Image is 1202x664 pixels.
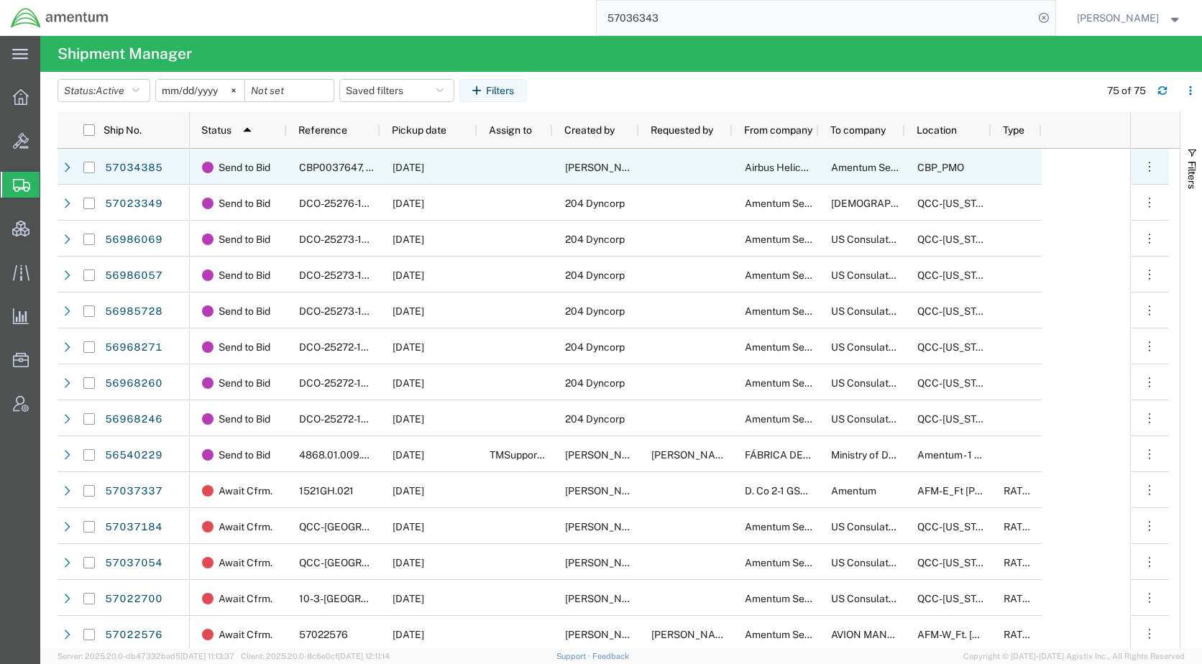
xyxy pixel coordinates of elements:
span: QCC-Texas [917,341,997,353]
span: Send to Bid [219,149,270,185]
span: Send to Bid [219,365,270,401]
button: Status:Active [58,79,150,102]
span: 10/10/2025 [393,269,424,281]
span: DCO-25276-169094 [299,198,394,209]
span: Server: 2025.20.0-db47332bad5 [58,652,234,660]
span: 10/07/2025 [393,341,424,353]
span: 10/07/2025 [393,413,424,425]
span: 204 Dyncorp [565,198,625,209]
span: 10/06/2025 [393,557,424,568]
span: 10/07/2025 [393,198,424,209]
input: Not set [245,80,334,101]
button: Saved filters [339,79,454,102]
span: QCC-Texas [917,377,997,389]
span: Type [1003,124,1024,136]
span: CBP_PMO [917,162,964,173]
span: Client: 2025.20.0-8c6e0cf [241,652,390,660]
button: [PERSON_NAME] [1076,9,1183,27]
span: TMSupport _ [490,449,548,461]
span: 10/06/2025 [393,485,424,497]
a: 56986069 [104,229,163,252]
span: Amentum Services, Inc [745,557,850,568]
span: US Consulate General [831,377,933,389]
span: Amentum Services, Inc. [745,305,853,317]
span: Assign to [489,124,532,136]
span: US Consulate General [831,557,933,568]
span: Send to Bid [219,221,270,257]
span: US Consulate General [831,593,933,604]
span: Await Cfrm. [219,617,272,653]
span: Amentum Services, Inc. [745,269,853,281]
span: US Army [831,198,969,209]
span: QCC-Texas [917,234,997,245]
span: QCC-Texas [917,593,997,604]
span: DCO-25273-168930 [299,305,394,317]
span: DCO-25272-168842 [299,341,393,353]
a: 56540229 [104,444,163,467]
span: D. Co 2-1 GSAB, 1st CAB [745,485,854,497]
input: Not set [156,80,244,101]
span: Amentum Services, Inc. [745,198,853,209]
a: 56985728 [104,300,163,323]
span: 10/07/2025 [393,305,424,317]
span: 1521GH.021 [299,485,354,497]
span: 57022576 [299,629,348,640]
a: 57034385 [104,157,163,180]
a: 56968246 [104,408,163,431]
span: 10/06/2025 [393,593,424,604]
span: Ray Cheatteam [565,521,647,532]
span: RATED [1004,629,1036,640]
span: To company [830,124,886,136]
a: 57023349 [104,193,163,216]
span: Await Cfrm. [219,545,272,581]
span: 204 Dyncorp [565,377,625,389]
span: 10/31/2025 [393,449,424,461]
span: Send to Bid [219,401,270,437]
span: Amentum Services, Inc [745,521,850,532]
span: QCC-Texas [917,521,997,532]
a: 57037337 [104,480,163,503]
span: AVION MANUFACTURING INC [831,629,971,640]
span: Active [96,85,124,96]
span: 204 Dyncorp [565,234,625,245]
span: Pickup date [392,124,446,136]
span: Amentum Services, Inc. [745,413,853,425]
span: 10/06/2025 [393,521,424,532]
span: DCO-25273-168932 [299,269,393,281]
span: DCO-25272-168841 [299,377,391,389]
button: Filters [459,79,527,102]
span: RATED [1004,521,1036,532]
span: Kent Gilman [1077,10,1159,26]
span: [DATE] 12:11:14 [338,652,390,660]
a: 57022576 [104,624,163,647]
span: Send to Bid [219,293,270,329]
span: Ana Nelson [565,629,647,640]
span: US Consulate General [831,234,933,245]
span: Filters [1186,161,1198,189]
span: Amentum - 1 gcp [917,449,992,461]
span: Created by [564,124,615,136]
span: AFM-E_Ft Campbell [917,485,1047,497]
span: Ship No. [104,124,142,136]
span: US Consulate General [831,413,933,425]
span: Send to Bid [219,185,270,221]
span: US Consulate General [831,269,933,281]
span: US Consulate General [831,521,933,532]
span: FÁBRICA DE MUNICIONES DE GRANADA [745,449,991,461]
span: Send to Bid [219,257,270,293]
span: RATED [1004,557,1036,568]
span: RATED [1004,593,1036,604]
span: 10/03/2025 [393,629,424,640]
span: Amentum Services, Inc. [745,341,853,353]
a: 56968260 [104,372,163,395]
span: Copyright © [DATE]-[DATE] Agistix Inc., All Rights Reserved [963,650,1185,663]
h4: Shipment Manager [58,36,192,72]
img: arrow-dropup.svg [236,119,259,142]
div: 75 of 75 [1107,83,1146,98]
a: 57037184 [104,516,163,539]
span: Airbus Helicopters, Inc [745,162,849,173]
span: 10-3-IRAQ-AIR-CONSOLE [299,593,497,604]
span: 10/07/2025 [393,377,424,389]
a: Support [556,652,592,660]
span: Requested by [651,124,713,136]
